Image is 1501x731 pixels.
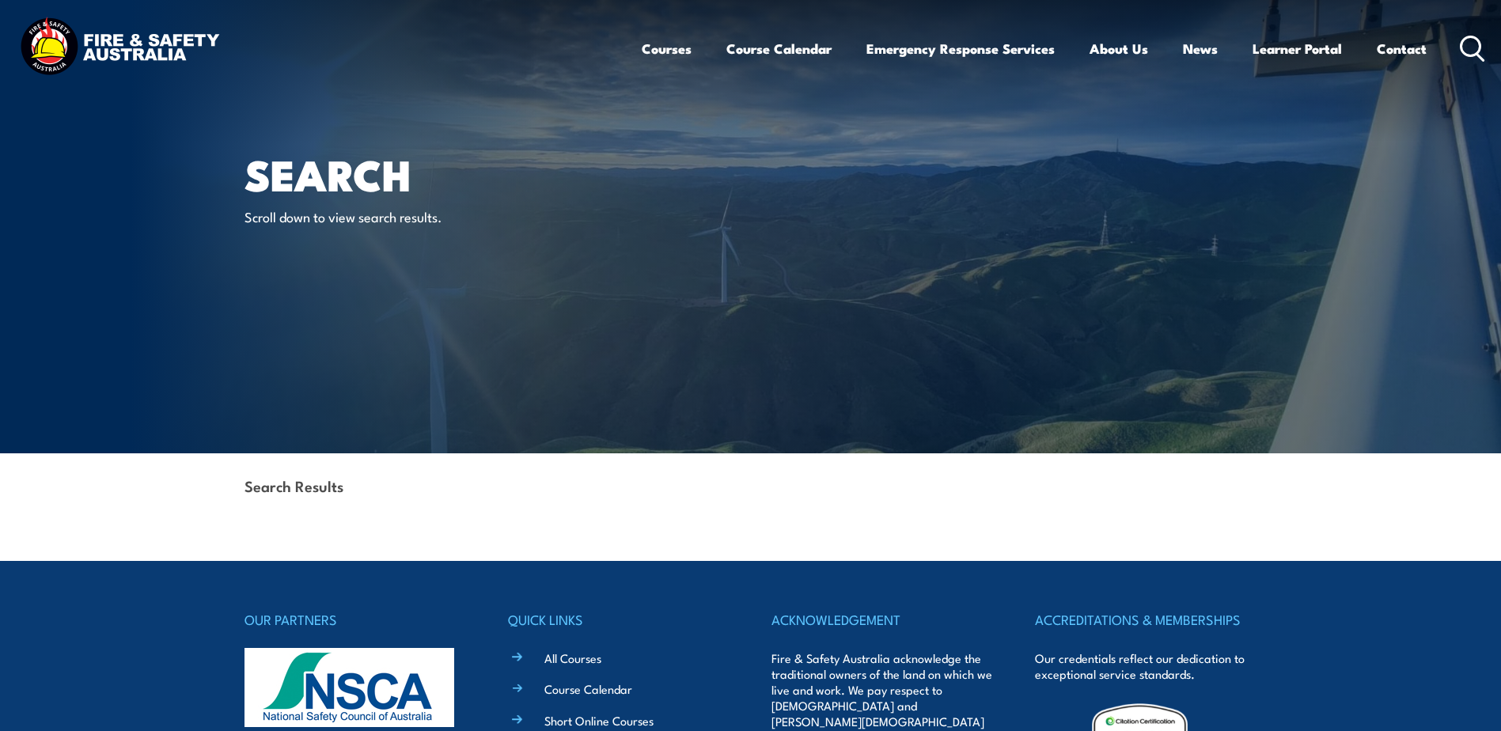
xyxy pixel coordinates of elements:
a: Emergency Response Services [866,28,1055,70]
p: Scroll down to view search results. [244,207,533,225]
h4: OUR PARTNERS [244,608,466,631]
a: Courses [642,28,692,70]
p: Our credentials reflect our dedication to exceptional service standards. [1035,650,1257,682]
a: All Courses [544,650,601,666]
img: nsca-logo-footer [244,648,454,727]
strong: Search Results [244,475,343,496]
a: Contact [1377,28,1427,70]
a: News [1183,28,1218,70]
h4: QUICK LINKS [508,608,730,631]
a: Course Calendar [544,680,632,697]
a: Short Online Courses [544,712,654,729]
a: Course Calendar [726,28,832,70]
a: About Us [1090,28,1148,70]
h4: ACKNOWLEDGEMENT [771,608,993,631]
a: Learner Portal [1253,28,1342,70]
h1: Search [244,155,635,192]
h4: ACCREDITATIONS & MEMBERSHIPS [1035,608,1257,631]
